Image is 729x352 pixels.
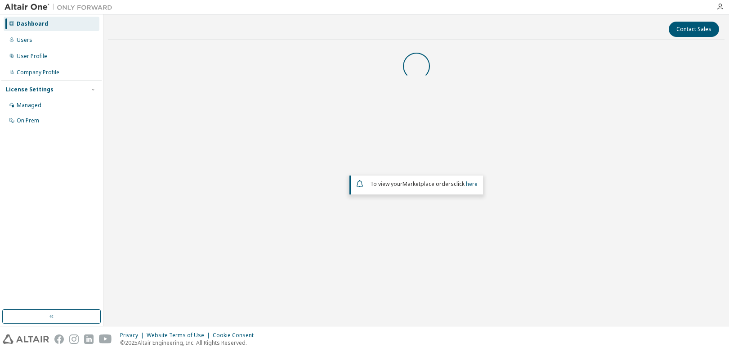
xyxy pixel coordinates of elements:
div: User Profile [17,53,47,60]
div: Company Profile [17,69,59,76]
div: Users [17,36,32,44]
div: License Settings [6,86,54,93]
div: Dashboard [17,20,48,27]
img: Altair One [4,3,117,12]
p: © 2025 Altair Engineering, Inc. All Rights Reserved. [120,339,259,347]
div: Website Terms of Use [147,332,213,339]
img: youtube.svg [99,334,112,344]
div: Managed [17,102,41,109]
img: facebook.svg [54,334,64,344]
img: instagram.svg [69,334,79,344]
span: To view your click [370,180,478,188]
a: here [466,180,478,188]
em: Marketplace orders [403,180,454,188]
div: Cookie Consent [213,332,259,339]
div: Privacy [120,332,147,339]
button: Contact Sales [669,22,719,37]
div: On Prem [17,117,39,124]
img: altair_logo.svg [3,334,49,344]
img: linkedin.svg [84,334,94,344]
